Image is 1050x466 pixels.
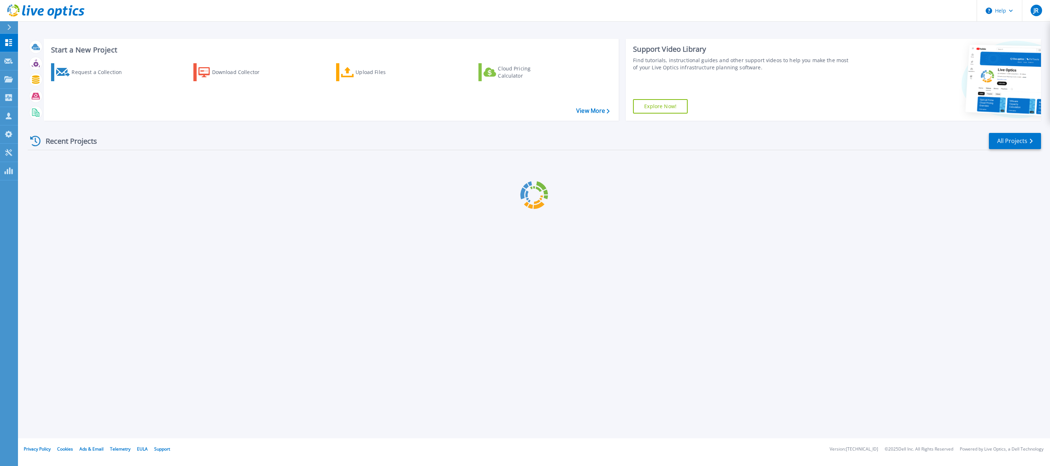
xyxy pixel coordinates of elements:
[24,446,51,452] a: Privacy Policy
[356,65,413,79] div: Upload Files
[110,446,130,452] a: Telemetry
[633,45,849,54] div: Support Video Library
[154,446,170,452] a: Support
[989,133,1041,149] a: All Projects
[193,63,274,81] a: Download Collector
[1033,8,1038,13] span: JR
[57,446,73,452] a: Cookies
[960,447,1044,452] li: Powered by Live Optics, a Dell Technology
[51,46,609,54] h3: Start a New Project
[79,446,104,452] a: Ads & Email
[478,63,559,81] a: Cloud Pricing Calculator
[336,63,416,81] a: Upload Files
[28,132,107,150] div: Recent Projects
[72,65,129,79] div: Request a Collection
[633,57,849,71] div: Find tutorials, instructional guides and other support videos to help you make the most of your L...
[51,63,131,81] a: Request a Collection
[137,446,148,452] a: EULA
[576,107,610,114] a: View More
[885,447,953,452] li: © 2025 Dell Inc. All Rights Reserved
[830,447,878,452] li: Version: [TECHNICAL_ID]
[498,65,555,79] div: Cloud Pricing Calculator
[212,65,270,79] div: Download Collector
[633,99,688,114] a: Explore Now!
